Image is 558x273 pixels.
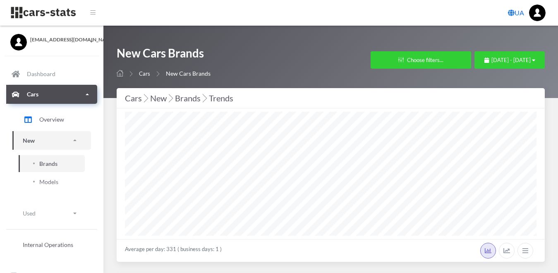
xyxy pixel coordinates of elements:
[23,208,36,218] p: Used
[10,34,93,43] a: [EMAIL_ADDRESS][DOMAIN_NAME]
[27,89,38,99] p: Cars
[6,65,97,84] a: Dashboard
[117,45,211,65] h1: New Cars Brands
[529,5,546,21] img: ...
[117,239,545,262] div: Average per day: 331 ( business days: 1 )
[10,6,77,19] img: navbar brand
[23,240,73,249] span: Internal Operations
[505,5,527,21] a: UA
[23,135,35,146] p: New
[12,236,91,253] a: Internal Operations
[474,51,545,69] button: [DATE] - [DATE]
[12,109,91,130] a: Overview
[27,69,55,79] p: Dashboard
[19,173,85,190] a: Models
[39,177,58,186] span: Models
[30,36,93,43] span: [EMAIL_ADDRESS][DOMAIN_NAME]
[166,70,211,77] span: New Cars Brands
[12,204,91,223] a: Used
[491,57,531,63] span: [DATE] - [DATE]
[6,85,97,104] a: Cars
[371,51,471,69] button: Choose filters...
[39,159,57,168] span: Brands
[139,70,150,77] a: Cars
[39,115,64,124] span: Overview
[12,131,91,150] a: New
[125,91,536,105] div: Cars New Brands Trends
[19,155,85,172] a: Brands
